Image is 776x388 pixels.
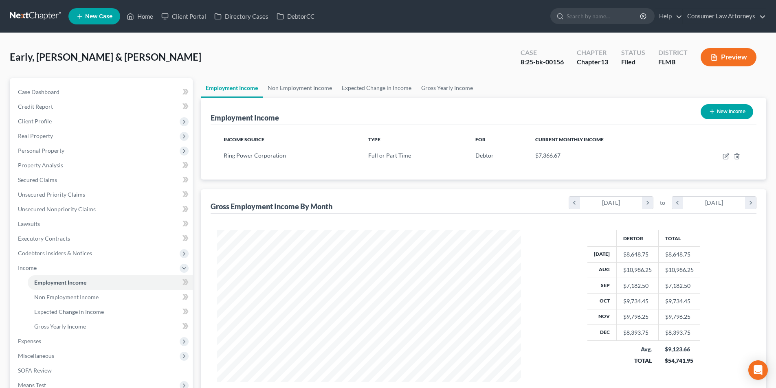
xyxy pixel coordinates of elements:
a: Secured Claims [11,173,193,187]
span: Miscellaneous [18,352,54,359]
a: Expected Change in Income [28,305,193,319]
td: $7,182.50 [658,278,700,293]
a: Case Dashboard [11,85,193,99]
td: $9,734.45 [658,294,700,309]
a: Client Portal [157,9,210,24]
span: $7,366.67 [535,152,561,159]
th: Total [658,230,700,246]
a: Home [123,9,157,24]
span: Client Profile [18,118,52,125]
a: SOFA Review [11,363,193,378]
span: 13 [601,58,608,66]
a: Consumer Law Attorneys [683,9,766,24]
a: Help [655,9,682,24]
span: Non Employment Income [34,294,99,300]
th: Debtor [616,230,658,246]
div: Employment Income [211,113,279,123]
a: Non Employment Income [28,290,193,305]
td: $8,648.75 [658,247,700,262]
div: $9,123.66 [665,345,694,353]
span: For [475,136,486,142]
span: Secured Claims [18,176,57,183]
div: Filed [621,57,645,67]
i: chevron_left [569,197,580,209]
span: New Case [85,13,112,20]
div: Open Intercom Messenger [748,360,768,380]
a: Credit Report [11,99,193,114]
a: Gross Yearly Income [28,319,193,334]
th: Nov [587,309,617,324]
span: Case Dashboard [18,88,59,95]
a: Unsecured Nonpriority Claims [11,202,193,217]
span: Full or Part Time [368,152,411,159]
span: Credit Report [18,103,53,110]
span: Early, [PERSON_NAME] & [PERSON_NAME] [10,51,201,63]
i: chevron_right [642,197,653,209]
span: Expenses [18,338,41,344]
td: $10,986.25 [658,262,700,278]
a: Gross Yearly Income [416,78,478,98]
th: Oct [587,294,617,309]
span: Unsecured Nonpriority Claims [18,206,96,213]
div: $8,648.75 [623,250,652,259]
span: Income [18,264,37,271]
div: Chapter [577,48,608,57]
th: [DATE] [587,247,617,262]
div: [DATE] [683,197,745,209]
div: Avg. [623,345,652,353]
span: Debtor [475,152,494,159]
div: [DATE] [580,197,642,209]
span: Property Analysis [18,162,63,169]
a: Non Employment Income [263,78,337,98]
span: Personal Property [18,147,64,154]
a: Employment Income [201,78,263,98]
div: TOTAL [623,357,652,365]
span: Employment Income [34,279,86,286]
th: Dec [587,325,617,340]
div: $9,796.25 [623,313,652,321]
span: Lawsuits [18,220,40,227]
a: Employment Income [28,275,193,290]
div: $9,734.45 [623,297,652,305]
div: District [658,48,688,57]
a: Lawsuits [11,217,193,231]
a: DebtorCC [273,9,319,24]
td: $9,796.25 [658,309,700,324]
span: Ring Power Corporation [224,152,286,159]
input: Search by name... [567,9,641,24]
a: Executory Contracts [11,231,193,246]
td: $8,393.75 [658,325,700,340]
button: Preview [701,48,756,66]
div: FLMB [658,57,688,67]
button: New Income [701,104,753,119]
i: chevron_right [745,197,756,209]
div: 8:25-bk-00156 [521,57,564,67]
span: Current Monthly Income [535,136,604,142]
th: Aug [587,262,617,278]
a: Expected Change in Income [337,78,416,98]
span: Codebtors Insiders & Notices [18,250,92,256]
span: Real Property [18,132,53,139]
span: Type [368,136,380,142]
i: chevron_left [672,197,683,209]
div: $8,393.75 [623,329,652,337]
span: to [660,199,665,207]
div: $10,986.25 [623,266,652,274]
th: Sep [587,278,617,293]
a: Unsecured Priority Claims [11,187,193,202]
div: Gross Employment Income By Month [211,202,332,211]
span: Income Source [224,136,264,142]
div: $7,182.50 [623,282,652,290]
span: SOFA Review [18,367,52,374]
span: Gross Yearly Income [34,323,86,330]
div: Status [621,48,645,57]
span: Unsecured Priority Claims [18,191,85,198]
div: Case [521,48,564,57]
a: Directory Cases [210,9,273,24]
a: Property Analysis [11,158,193,173]
span: Executory Contracts [18,235,70,242]
span: Expected Change in Income [34,308,104,315]
div: $54,741.95 [665,357,694,365]
div: Chapter [577,57,608,67]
